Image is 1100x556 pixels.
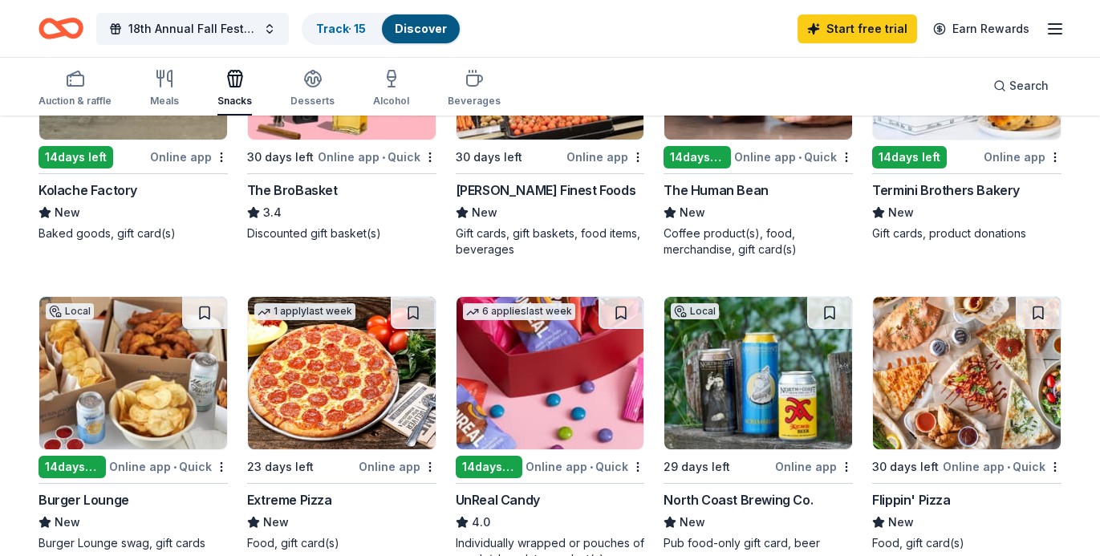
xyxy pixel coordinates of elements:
[39,296,228,551] a: Image for Burger LoungeLocal14days leftOnline app•QuickBurger LoungeNewBurger Lounge swag, gift c...
[671,303,719,319] div: Local
[457,297,644,449] img: Image for UnReal Candy
[254,303,355,320] div: 1 apply last week
[247,181,338,200] div: The BroBasket
[680,203,705,222] span: New
[359,457,436,477] div: Online app
[680,513,705,532] span: New
[456,490,540,509] div: UnReal Candy
[55,203,80,222] span: New
[247,490,332,509] div: Extreme Pizza
[798,151,802,164] span: •
[290,95,335,108] div: Desserts
[248,297,436,449] img: Image for Extreme Pizza
[1007,461,1010,473] span: •
[872,146,947,168] div: 14 days left
[55,513,80,532] span: New
[39,63,112,116] button: Auction & raffle
[247,225,436,241] div: Discounted gift basket(s)
[39,225,228,241] div: Baked goods, gift card(s)
[664,490,813,509] div: North Coast Brewing Co.
[664,146,731,168] div: 14 days left
[39,95,112,108] div: Auction & raffle
[526,457,644,477] div: Online app Quick
[456,181,636,200] div: [PERSON_NAME] Finest Foods
[872,225,1061,241] div: Gift cards, product donations
[395,22,447,35] a: Discover
[664,457,730,477] div: 29 days left
[448,95,501,108] div: Beverages
[1009,76,1049,95] span: Search
[128,19,257,39] span: 18th Annual Fall Festival
[566,147,644,167] div: Online app
[217,63,252,116] button: Snacks
[664,535,853,551] div: Pub food-only gift card, beer
[263,513,289,532] span: New
[39,490,129,509] div: Burger Lounge
[39,10,83,47] a: Home
[872,535,1061,551] div: Food, gift card(s)
[664,181,768,200] div: The Human Bean
[664,297,852,449] img: Image for North Coast Brewing Co.
[39,181,137,200] div: Kolache Factory
[448,63,501,116] button: Beverages
[46,303,94,319] div: Local
[247,148,314,167] div: 30 days left
[923,14,1039,43] a: Earn Rewards
[980,70,1061,102] button: Search
[39,535,228,551] div: Burger Lounge swag, gift cards
[472,203,497,222] span: New
[888,203,914,222] span: New
[456,456,523,478] div: 14 days left
[664,296,853,551] a: Image for North Coast Brewing Co.Local29 days leftOnline appNorth Coast Brewing Co.NewPub food-on...
[316,22,366,35] a: Track· 15
[109,457,228,477] div: Online app Quick
[217,95,252,108] div: Snacks
[263,203,282,222] span: 3.4
[984,147,1061,167] div: Online app
[247,296,436,551] a: Image for Extreme Pizza1 applylast week23 days leftOnline appExtreme PizzaNewFood, gift card(s)
[150,95,179,108] div: Meals
[775,457,853,477] div: Online app
[382,151,385,164] span: •
[463,303,575,320] div: 6 applies last week
[734,147,853,167] div: Online app Quick
[888,513,914,532] span: New
[96,13,289,45] button: 18th Annual Fall Festival
[456,148,522,167] div: 30 days left
[873,297,1061,449] img: Image for Flippin' Pizza
[39,297,227,449] img: Image for Burger Lounge
[472,513,490,532] span: 4.0
[318,147,436,167] div: Online app Quick
[664,225,853,258] div: Coffee product(s), food, merchandise, gift card(s)
[943,457,1061,477] div: Online app Quick
[247,457,314,477] div: 23 days left
[872,296,1061,551] a: Image for Flippin' Pizza30 days leftOnline app•QuickFlippin' PizzaNewFood, gift card(s)
[872,181,1020,200] div: Termini Brothers Bakery
[373,95,409,108] div: Alcohol
[39,146,113,168] div: 14 days left
[173,461,177,473] span: •
[150,63,179,116] button: Meals
[373,63,409,116] button: Alcohol
[590,461,593,473] span: •
[290,63,335,116] button: Desserts
[302,13,461,45] button: Track· 15Discover
[150,147,228,167] div: Online app
[39,456,106,478] div: 14 days left
[872,490,950,509] div: Flippin' Pizza
[798,14,917,43] a: Start free trial
[247,535,436,551] div: Food, gift card(s)
[872,457,939,477] div: 30 days left
[456,225,645,258] div: Gift cards, gift baskets, food items, beverages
